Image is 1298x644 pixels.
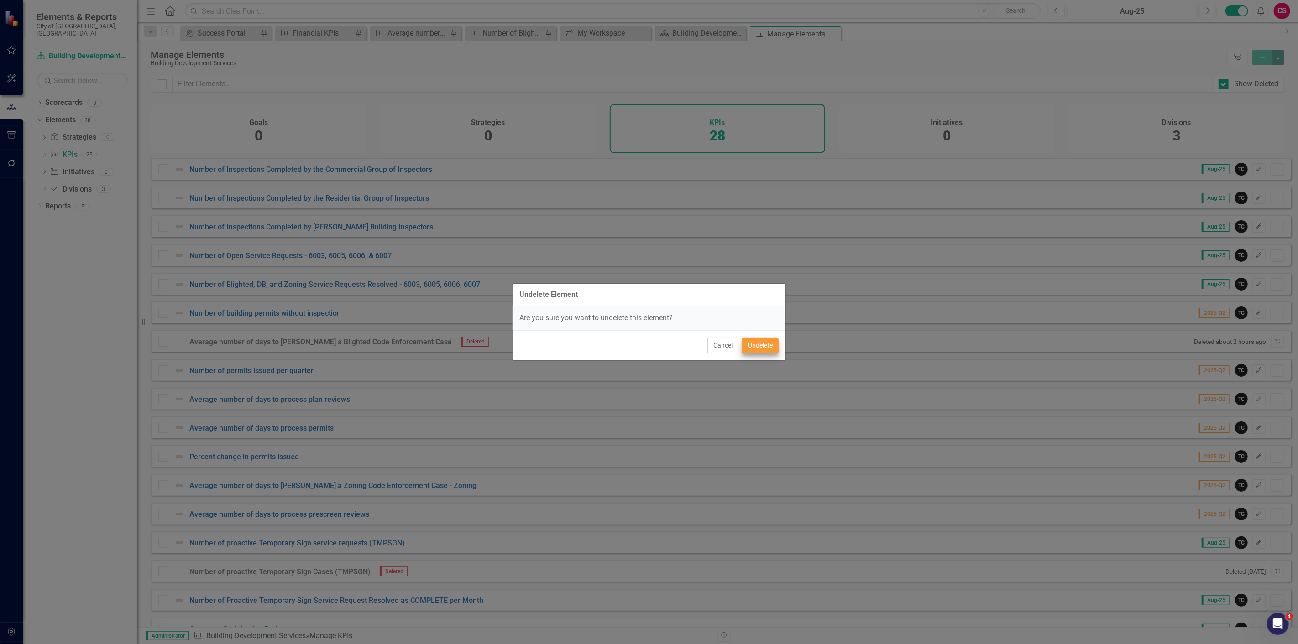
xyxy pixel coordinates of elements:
[1267,613,1289,635] iframe: Intercom live chat
[513,306,785,330] div: Are you sure you want to undelete this element?
[707,338,738,353] button: Cancel
[742,338,779,353] button: Undelete
[1286,613,1293,620] span: 4
[519,291,578,299] div: Undelete Element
